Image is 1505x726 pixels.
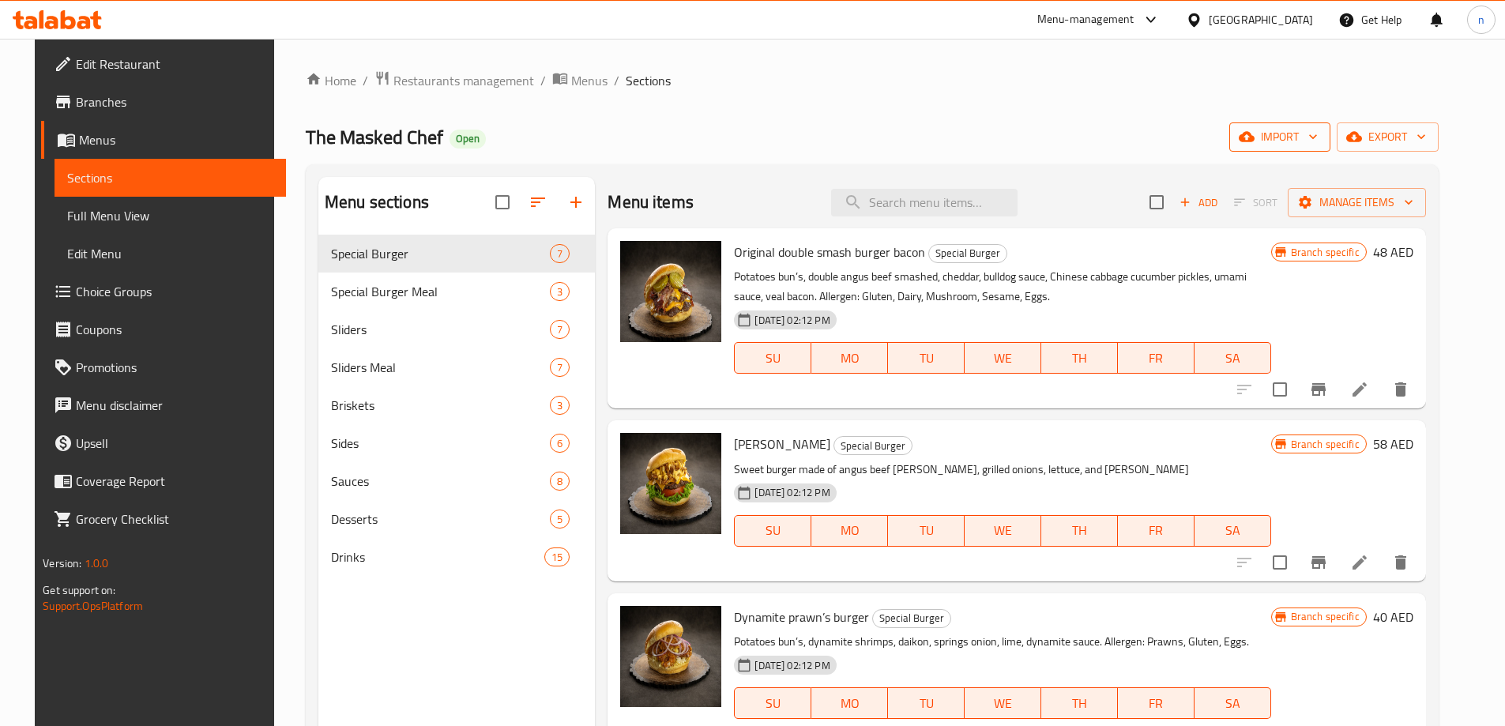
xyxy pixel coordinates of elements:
span: WE [971,519,1035,542]
div: Briskets3 [318,386,595,424]
span: FR [1124,347,1188,370]
span: SU [741,347,805,370]
span: Sliders Meal [331,358,550,377]
div: items [550,510,570,529]
button: SU [734,342,811,374]
button: SU [734,687,811,719]
img: Original double smash burger bacon [620,241,721,342]
div: Special Burger [833,436,912,455]
span: Sections [67,168,273,187]
button: delete [1382,544,1420,581]
button: delete [1382,371,1420,408]
div: items [550,320,570,339]
span: Promotions [76,358,273,377]
div: items [550,282,570,301]
button: SA [1195,687,1271,719]
div: Open [450,130,486,149]
span: SA [1201,692,1265,715]
a: Home [306,71,356,90]
span: Briskets [331,396,550,415]
button: FR [1118,687,1195,719]
button: TU [888,515,965,547]
span: Special Burger [331,244,550,263]
span: MO [818,519,882,542]
button: Add [1173,190,1224,215]
div: Sides [331,434,550,453]
h2: Menu items [608,190,694,214]
span: TU [894,692,958,715]
span: Sections [626,71,671,90]
span: TH [1048,692,1112,715]
span: Select to update [1263,373,1296,406]
span: 7 [551,246,569,261]
p: Potatoes bun’s, dynamite shrimps, daikon, springs onion, lime, dynamite sauce. Allergen: Prawns, ... [734,632,1270,652]
div: Special Burger Meal3 [318,273,595,310]
div: Special Burger [928,244,1007,263]
button: MO [811,515,888,547]
div: items [550,396,570,415]
span: Special Burger [873,609,950,627]
span: [DATE] 02:12 PM [748,658,836,673]
button: MO [811,342,888,374]
h6: 48 AED [1373,241,1413,263]
span: Open [450,132,486,145]
span: Grocery Checklist [76,510,273,529]
p: Potatoes bun’s, double angus beef smashed, cheddar, bulldog sauce, Chinese cabbage cucumber pickl... [734,267,1270,307]
li: / [363,71,368,90]
span: TH [1048,519,1112,542]
button: export [1337,122,1439,152]
h2: Menu sections [325,190,429,214]
span: SA [1201,347,1265,370]
span: TU [894,519,958,542]
span: Sort sections [519,183,557,221]
button: SA [1195,515,1271,547]
span: Edit Menu [67,244,273,263]
button: FR [1118,342,1195,374]
div: Sides6 [318,424,595,462]
button: SU [734,515,811,547]
span: Choice Groups [76,282,273,301]
span: Full Menu View [67,206,273,225]
button: SA [1195,342,1271,374]
span: Select to update [1263,546,1296,579]
div: Desserts [331,510,550,529]
span: export [1349,127,1426,147]
span: 5 [551,512,569,527]
div: Special Burger Meal [331,282,550,301]
span: import [1242,127,1318,147]
a: Restaurants management [374,70,534,91]
button: MO [811,687,888,719]
a: Edit menu item [1350,553,1369,572]
span: Branch specific [1285,609,1366,624]
div: Sliders [331,320,550,339]
span: 3 [551,398,569,413]
span: n [1478,11,1484,28]
input: search [831,189,1018,216]
a: Promotions [41,348,286,386]
a: Menus [41,121,286,159]
span: FR [1124,519,1188,542]
button: TH [1041,515,1118,547]
div: items [550,358,570,377]
span: Select section first [1224,190,1288,215]
div: Desserts5 [318,500,595,538]
button: TU [888,342,965,374]
div: Sliders Meal7 [318,348,595,386]
button: WE [965,515,1041,547]
button: FR [1118,515,1195,547]
span: Branch specific [1285,437,1366,452]
span: Coupons [76,320,273,339]
span: Menus [571,71,608,90]
button: Manage items [1288,188,1426,217]
a: Branches [41,83,286,121]
span: Special Burger [929,244,1006,262]
span: Upsell [76,434,273,453]
div: items [550,244,570,263]
a: Upsell [41,424,286,462]
nav: Menu sections [318,228,595,582]
button: import [1229,122,1330,152]
span: [DATE] 02:12 PM [748,313,836,328]
div: Sliders7 [318,310,595,348]
button: TH [1041,687,1118,719]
